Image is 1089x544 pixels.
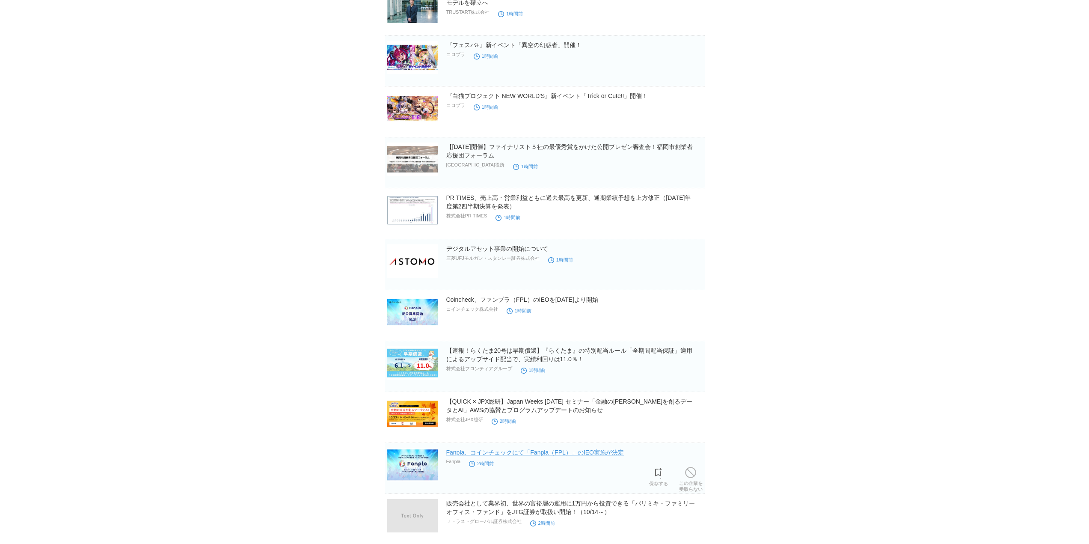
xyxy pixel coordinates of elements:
p: 三菱UFJモルガン・スタンレー証券株式会社 [446,255,540,262]
a: 『白猫プロジェクト NEW WORLD'S』新イベント「Trick or Cute!!」開催！ [446,92,648,99]
p: コインチェック株式会社 [446,306,498,312]
a: デジタルアセット事業の開始について [446,245,548,252]
time: 1時間前 [548,257,573,262]
time: 1時間前 [498,11,523,16]
img: 【速報！らくたま20号は早期償還】『らくたま』の特別配当ルール「全期間配当保証」適用によるアップサイド配当で、実績利回りは11.0％！ [387,346,438,380]
p: [GEOGRAPHIC_DATA]役所 [446,162,505,168]
img: 【10月17日開催】ファイナリスト５社の最優秀賞をかけた公開プレゼン審査会！福岡市創業者応援団フォーラム [387,143,438,176]
img: デジタルアセット事業の開始について [387,244,438,278]
img: 『フェスバ+』新イベント「異空の幻惑者」開催！ [387,41,438,74]
img: 【QUICK × JPX総研】Japan Weeks 2025 セミナー「金融の未来を創るデータとAI」AWSの協賛とプログラムアップデートのお知らせ [387,397,438,431]
p: コロプラ [446,51,465,58]
a: 【速報！らくたま20号は早期償還】『らくたま』の特別配当ルール「全期間配当保証」適用によるアップサイド配当で、実績利回りは11.0％！ [446,347,693,363]
a: この企業を受取らない [679,465,703,492]
a: 保存する [649,465,668,487]
p: Ｊトラストグローバル証券株式会社 [446,518,522,525]
a: Coincheck、ファンプラ（FPL）のIEOを[DATE]より開始 [446,296,598,303]
img: Coincheck、ファンプラ（FPL）のIEOを10月21日より開始 [387,295,438,329]
time: 1時間前 [474,54,499,59]
img: 販売会社として業界初、世界の富裕層の運用に1万円から投資できる「パリミキ・ファミリーオフィス・ファンド」をJTG証券が取扱い開始！（10/14～） [387,499,438,532]
a: 『フェスバ+』新イベント「異空の幻惑者」開催！ [446,42,582,48]
a: 【[DATE]開催】ファイナリスト５社の最優秀賞をかけた公開プレゼン審査会！福岡市創業者応援団フォーラム [446,143,693,159]
img: PR TIMES、売上高・営業利益ともに過去最高を更新、通期業績予想を上方修正（2025年度第2四半期決算を発表） [387,193,438,227]
time: 2時間前 [469,461,494,466]
time: 1時間前 [474,104,499,110]
time: 2時間前 [530,520,555,526]
a: 【QUICK × JPX総研】Japan Weeks [DATE] セミナー「金融の[PERSON_NAME]を創るデータとAI」AWSの協賛とプログラムアップデートのお知らせ [446,398,693,413]
time: 1時間前 [507,308,531,313]
time: 2時間前 [492,419,516,424]
a: PR TIMES、売上高・営業利益ともに過去最高を更新、通期業績予想を上方修正（[DATE]年度第2四半期決算を発表） [446,194,691,210]
p: TRUSTART株式会社 [446,9,490,15]
p: 株式会社JPX総研 [446,416,483,423]
p: 株式会社PR TIMES [446,213,487,219]
img: Fanpla、コインチェックにて「Fanpla（FPL）」のIEO実施が決定 [387,448,438,482]
a: Fanpla、コインチェックにて「Fanpla（FPL）」のIEO実施が決定 [446,449,624,456]
p: コロプラ [446,102,465,109]
time: 1時間前 [521,368,546,373]
time: 1時間前 [513,164,538,169]
a: 販売会社として業界初、世界の富裕層の運用に1万円から投資できる「パリミキ・ファミリーオフィス・ファンド」をJTG証券が取扱い開始！（10/14～） [446,500,695,515]
img: 『白猫プロジェクト NEW WORLD'S』新イベント「Trick or Cute!!」開催！ [387,92,438,125]
time: 1時間前 [496,215,520,220]
p: 株式会社フロンティアグループ [446,366,512,372]
p: Fanpla [446,459,461,464]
